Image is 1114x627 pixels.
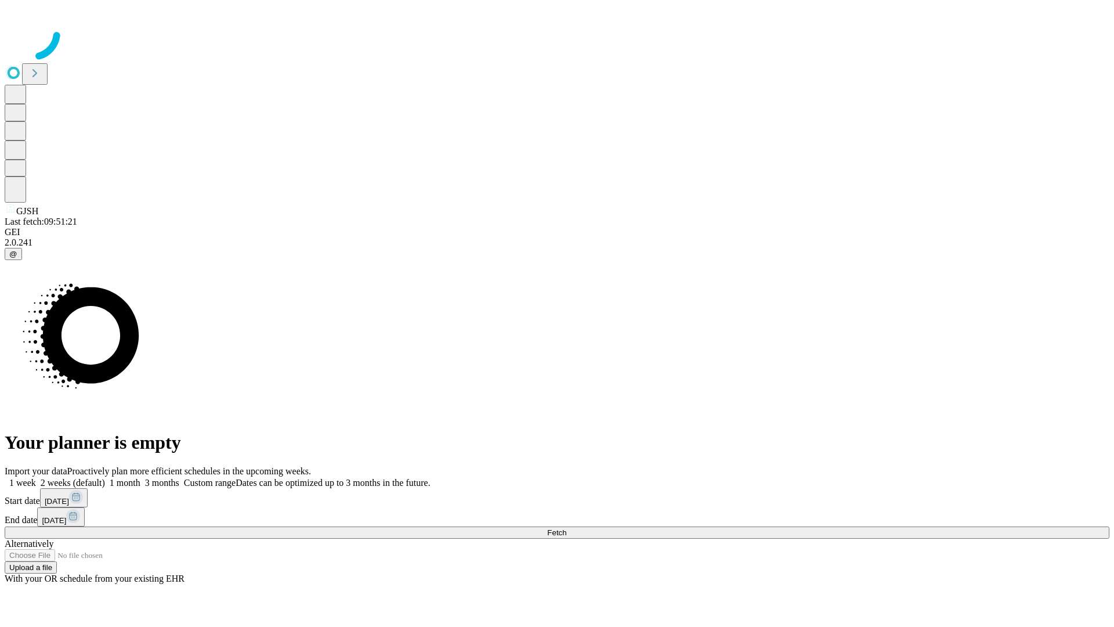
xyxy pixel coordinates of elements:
[5,561,57,574] button: Upload a file
[41,478,105,488] span: 2 weeks (default)
[67,466,311,476] span: Proactively plan more efficient schedules in the upcoming weeks.
[5,574,185,583] span: With your OR schedule from your existing EHR
[9,478,36,488] span: 1 week
[145,478,179,488] span: 3 months
[45,497,69,506] span: [DATE]
[5,466,67,476] span: Import your data
[42,516,66,525] span: [DATE]
[5,227,1109,237] div: GEI
[16,206,38,216] span: GJSH
[5,488,1109,507] div: Start date
[5,217,77,226] span: Last fetch: 09:51:21
[110,478,140,488] span: 1 month
[9,250,17,258] span: @
[5,527,1109,539] button: Fetch
[5,237,1109,248] div: 2.0.241
[547,528,566,537] span: Fetch
[5,432,1109,453] h1: Your planner is empty
[5,507,1109,527] div: End date
[40,488,88,507] button: [DATE]
[236,478,430,488] span: Dates can be optimized up to 3 months in the future.
[5,248,22,260] button: @
[184,478,236,488] span: Custom range
[5,539,53,549] span: Alternatively
[37,507,85,527] button: [DATE]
